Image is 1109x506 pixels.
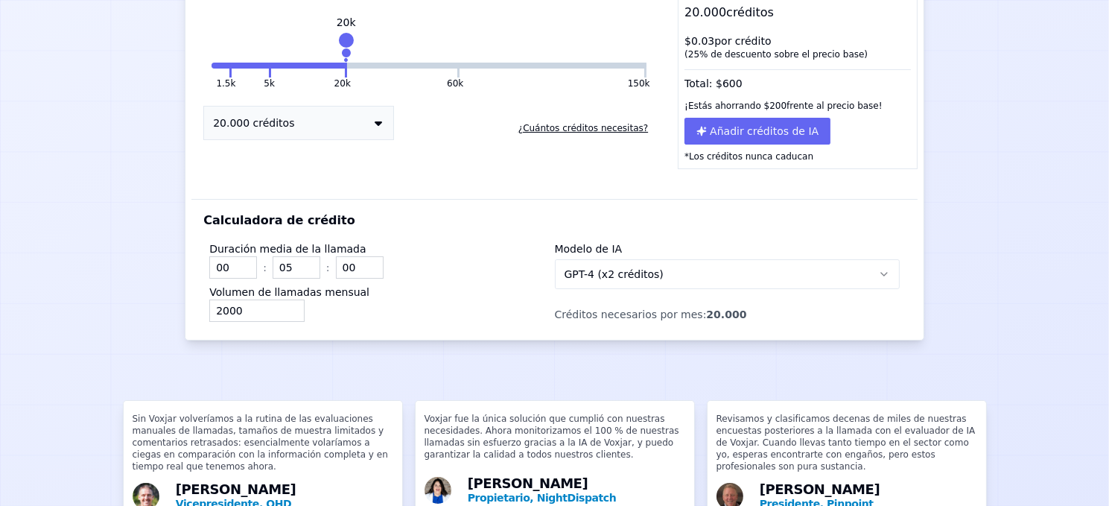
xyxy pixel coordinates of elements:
[337,16,356,28] font: 20k
[176,481,296,497] font: [PERSON_NAME]
[203,213,355,227] font: Calculadora de crédito
[334,78,351,89] font: 20k
[722,78,743,89] font: 600
[787,101,882,111] font: frente al precio base!
[264,78,275,89] button: 5k
[684,49,688,60] font: (
[209,286,369,298] font: Volumen de llamadas mensual
[684,78,722,89] font: Total: $
[425,414,679,460] font: Voxjar fue la única solución que cumplió con nuestras necesidades. Ahora monitorizamos el 100 % d...
[628,78,650,89] font: 150k
[334,78,351,89] button: 20k
[684,5,726,19] font: 20.000
[760,481,880,497] font: [PERSON_NAME]
[518,123,648,133] font: ¿Cuántos créditos necesitas?
[468,475,588,491] font: [PERSON_NAME]
[555,309,707,320] font: Créditos necesarios por mes:
[264,78,275,89] font: 5k
[213,117,294,129] font: 20.000 créditos
[706,309,746,320] font: 20.000
[212,63,230,69] button: 1.5k
[512,116,654,140] button: ¿Cuántos créditos necesitas?
[726,5,774,19] font: créditos
[468,492,616,504] font: Propietario, NightDispatch
[691,35,714,47] font: 0.03
[447,78,463,89] font: 60k
[684,118,830,145] button: Añadir créditos de IA
[203,106,394,140] button: 20.000 créditos
[684,101,769,111] font: ¡Estás ahorrando $
[425,477,451,504] img: Avatar
[271,63,345,69] button: 20k
[710,125,819,137] font: Añadir créditos de IA
[565,268,664,280] font: GPT-4 (x2 créditos)
[326,262,330,273] font: :
[555,243,623,255] font: Modelo de IA
[447,78,463,89] button: 60k
[347,63,457,69] button: 60k
[209,243,366,255] font: Duración media de la llamada
[716,414,976,472] font: Revisamos y clasificamos decenas de miles de nuestras encuestas posteriores a la llamada con el e...
[684,35,691,47] font: $
[216,78,235,89] font: 1.5k
[460,63,644,69] button: 150k
[628,78,650,89] button: 150k
[769,101,787,111] font: 200
[714,35,771,47] font: por crédito
[684,151,813,162] font: *Los créditos nunca caducan
[133,414,388,472] font: Sin Voxjar volveríamos a la rutina de las evaluaciones manuales de llamadas, tamaños de muestra l...
[232,63,268,69] button: 5k
[688,49,699,60] font: 25
[699,49,868,60] font: % de descuento sobre el precio base)
[216,78,235,89] button: 1.5k
[263,262,267,273] font: :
